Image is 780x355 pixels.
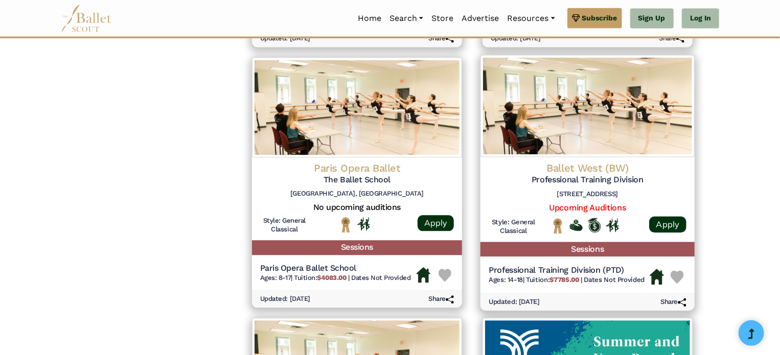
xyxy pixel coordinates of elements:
h5: Paris Opera Ballet School [260,263,411,274]
h6: Share [428,34,454,43]
a: Advertise [457,8,503,29]
img: gem.svg [572,12,580,23]
span: Ages: 8-17 [260,274,291,281]
h6: Share [660,297,686,306]
a: Apply [649,216,686,232]
a: Home [354,8,385,29]
span: Subscribe [582,12,617,23]
h5: Sessions [480,241,695,256]
img: In Person [357,217,370,230]
h6: | | [489,275,645,284]
h5: The Ballet School [260,175,454,185]
h5: No upcoming auditions [260,202,454,213]
img: Housing Available [417,267,430,282]
a: Apply [418,215,454,231]
img: Offers Financial Aid [569,219,583,231]
h6: Share [428,295,454,303]
img: Heart [439,269,451,281]
a: Search [385,8,427,29]
img: Housing Available [650,269,664,285]
a: Resources [503,8,559,29]
img: National [339,217,352,232]
h6: [STREET_ADDRESS] [489,190,686,198]
a: Sign Up [630,8,674,29]
h6: [GEOGRAPHIC_DATA], [GEOGRAPHIC_DATA] [260,190,454,198]
img: Heart [671,270,684,283]
a: Upcoming Auditions [549,202,626,212]
h6: Updated: [DATE] [489,297,540,306]
img: Logo [480,55,695,157]
h6: Updated: [DATE] [260,34,310,43]
span: Dates Not Provided [351,274,410,281]
h6: | | [260,274,411,282]
span: Dates Not Provided [584,275,645,283]
h5: Sessions [252,240,462,255]
h5: Professional Training Division (PTD) [489,265,645,275]
a: Subscribe [567,8,622,28]
h4: Paris Opera Ballet [260,161,454,175]
span: Tuition: [294,274,348,281]
a: Log In [682,8,719,29]
b: $7785.00 [550,275,579,283]
span: Tuition: [526,275,581,283]
h6: Updated: [DATE] [491,34,541,43]
b: $4083.00 [317,274,346,281]
h4: Ballet West (BW) [489,161,686,175]
h6: Style: General Classical [489,218,538,235]
img: Offers Scholarship [588,218,601,232]
h6: Updated: [DATE] [260,295,310,303]
span: Ages: 14-18 [489,275,523,283]
h6: Style: General Classical [260,217,309,234]
img: National [551,218,564,234]
h5: Professional Training Division [489,175,686,185]
a: Store [427,8,457,29]
h6: Share [659,34,684,43]
img: Logo [252,57,462,157]
img: In Person [606,218,619,232]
